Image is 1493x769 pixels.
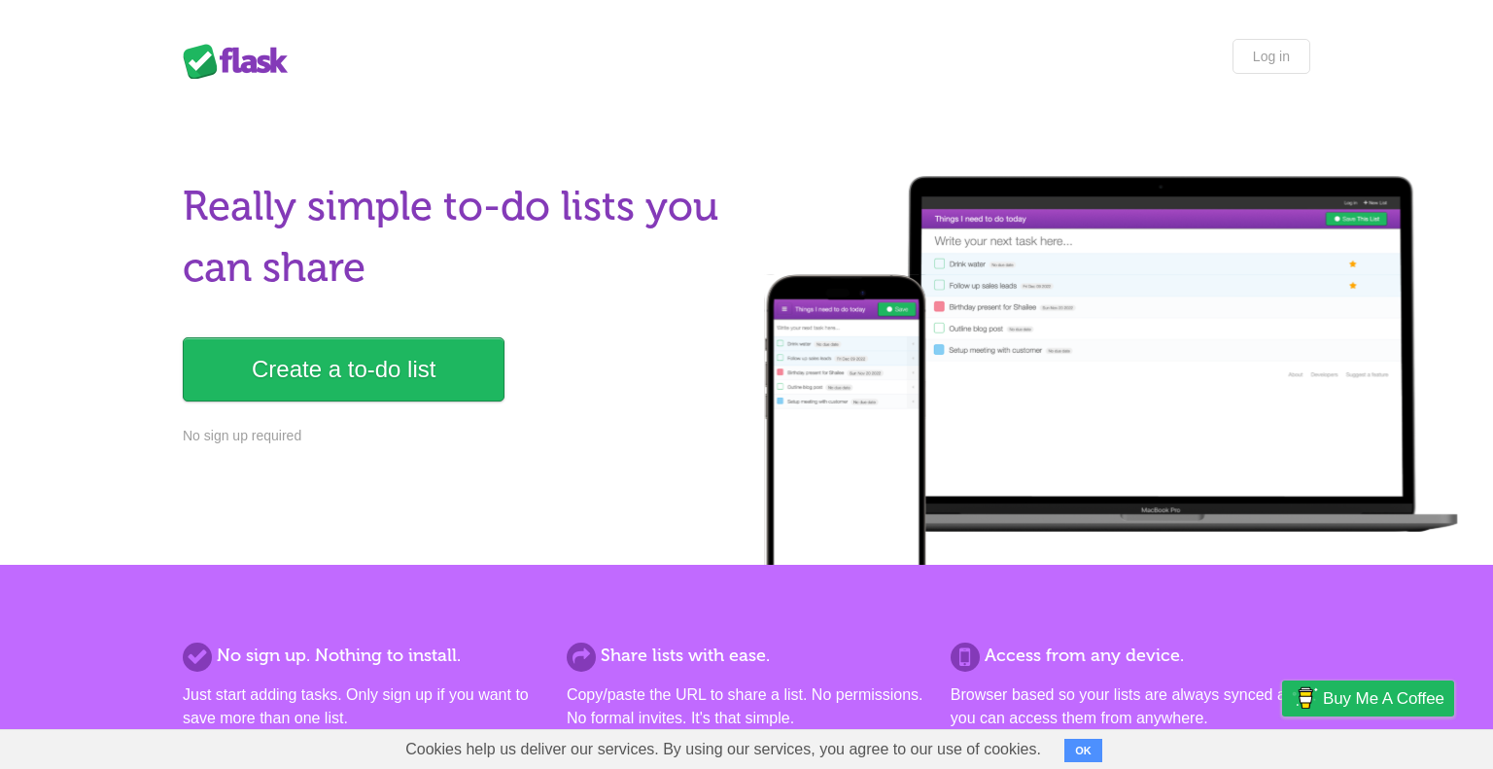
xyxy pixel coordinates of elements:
[951,643,1310,669] h2: Access from any device.
[386,730,1060,769] span: Cookies help us deliver our services. By using our services, you agree to our use of cookies.
[1282,681,1454,717] a: Buy me a coffee
[1323,682,1444,716] span: Buy me a coffee
[951,683,1310,730] p: Browser based so your lists are always synced and you can access them from anywhere.
[1233,39,1310,74] a: Log in
[1292,682,1318,715] img: Buy me a coffee
[183,643,542,669] h2: No sign up. Nothing to install.
[183,44,299,79] div: Flask Lists
[183,176,735,298] h1: Really simple to-do lists you can share
[183,426,735,446] p: No sign up required
[567,683,926,730] p: Copy/paste the URL to share a list. No permissions. No formal invites. It's that simple.
[567,643,926,669] h2: Share lists with ease.
[1064,739,1102,762] button: OK
[183,337,504,402] a: Create a to-do list
[183,683,542,730] p: Just start adding tasks. Only sign up if you want to save more than one list.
